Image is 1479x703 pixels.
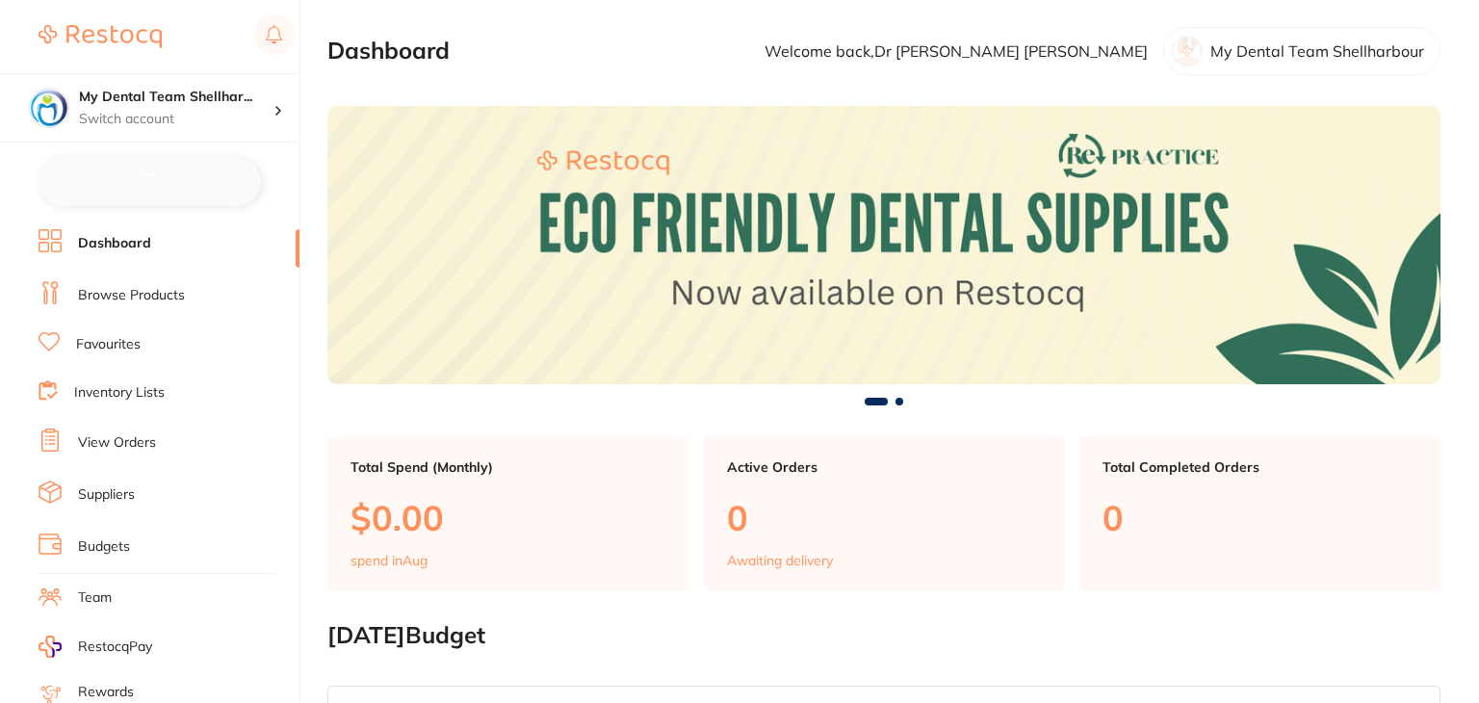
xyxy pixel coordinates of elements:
[727,459,1042,475] p: Active Orders
[78,537,130,557] a: Budgets
[1210,42,1424,60] p: My Dental Team Shellharbour
[765,42,1148,60] p: Welcome back, Dr [PERSON_NAME] [PERSON_NAME]
[327,622,1440,649] h2: [DATE] Budget
[76,335,141,354] a: Favourites
[79,88,273,107] h4: My Dental Team Shellharbour
[79,110,273,129] p: Switch account
[30,89,68,127] img: My Dental Team Shellharbour
[350,553,428,568] p: spend in Aug
[327,106,1440,384] img: Dashboard
[39,636,152,658] a: RestocqPay
[39,14,162,59] a: Restocq Logo
[39,25,162,48] img: Restocq Logo
[727,498,1042,537] p: 0
[1103,459,1417,475] p: Total Completed Orders
[78,286,185,305] a: Browse Products
[327,38,450,65] h2: Dashboard
[78,234,151,253] a: Dashboard
[350,498,665,537] p: $0.00
[78,588,112,608] a: Team
[350,459,665,475] p: Total Spend (Monthly)
[1103,498,1417,537] p: 0
[78,683,134,702] a: Rewards
[78,485,135,505] a: Suppliers
[39,636,62,658] img: RestocqPay
[78,433,156,453] a: View Orders
[1079,436,1440,592] a: Total Completed Orders0
[74,383,165,403] a: Inventory Lists
[78,638,152,657] span: RestocqPay
[327,436,688,592] a: Total Spend (Monthly)$0.00spend inAug
[727,553,833,568] p: Awaiting delivery
[704,436,1065,592] a: Active Orders0Awaiting delivery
